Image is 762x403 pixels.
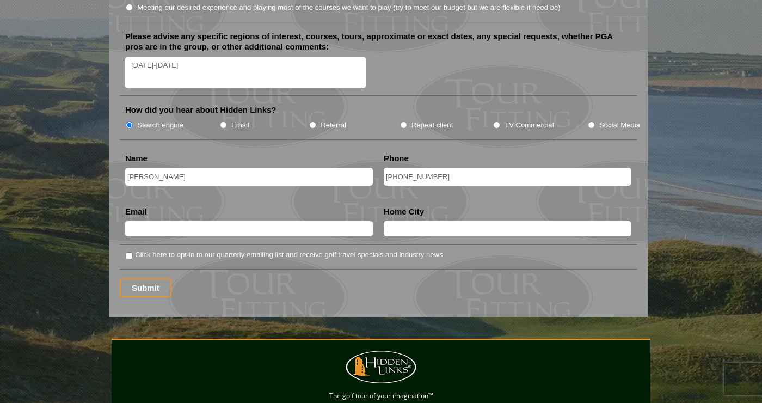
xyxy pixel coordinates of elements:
label: Search engine [137,120,183,131]
label: Email [231,120,249,131]
label: Home City [384,206,424,217]
label: How did you hear about Hidden Links? [125,105,276,115]
label: Email [125,206,147,217]
label: TV Commercial [505,120,554,131]
input: Submit [120,278,171,297]
label: Phone [384,153,409,164]
label: Name [125,153,148,164]
label: Click here to opt-in to our quarterly emailing list and receive golf travel specials and industry... [135,249,443,260]
label: Please advise any specific regions of interest, courses, tours, approximate or exact dates, any s... [125,31,631,52]
p: The golf tour of your imagination™ [114,390,648,402]
label: Social Media [599,120,640,131]
label: Repeat client [411,120,453,131]
label: Referral [321,120,346,131]
label: Meeting our desired experience and playing most of the courses we want to play (try to meet our b... [137,2,561,13]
